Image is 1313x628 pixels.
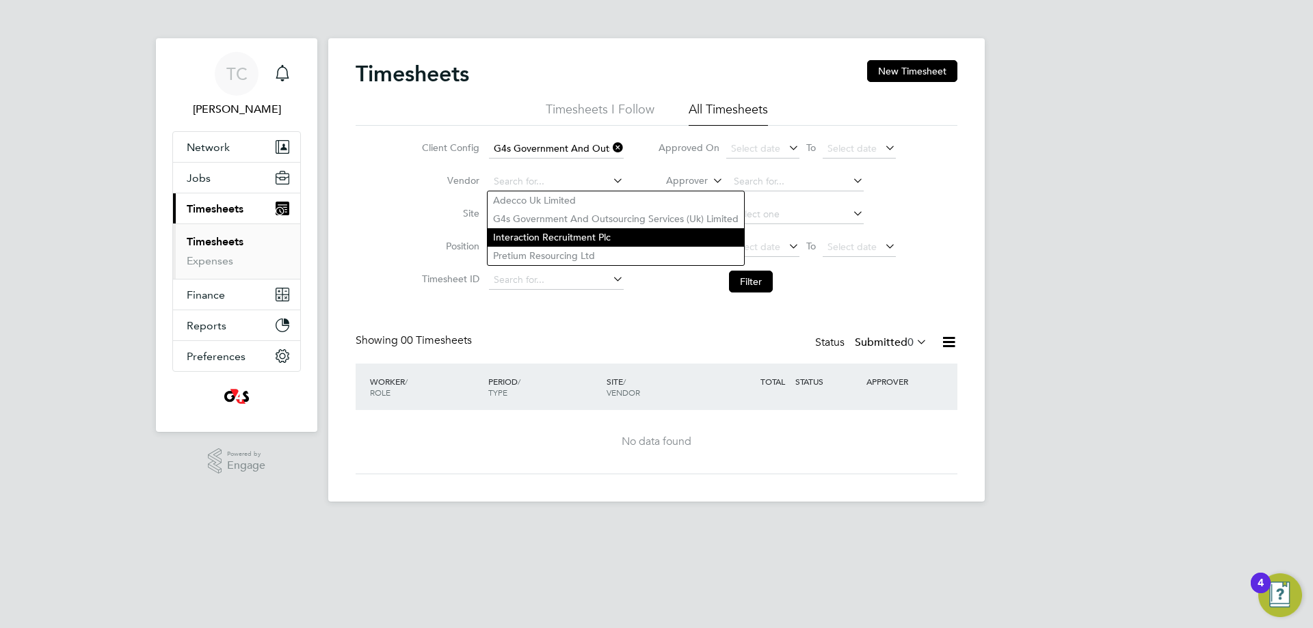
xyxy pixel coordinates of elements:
[173,163,300,193] button: Jobs
[489,172,624,191] input: Search for...
[488,228,744,247] li: Interaction Recruitment Plc
[760,376,785,387] span: TOTAL
[370,387,390,398] span: ROLE
[418,273,479,285] label: Timesheet ID
[489,271,624,290] input: Search for...
[488,210,744,228] li: G4s Government And Outsourcing Services (Uk) Limited
[418,141,479,154] label: Client Config
[907,336,914,349] span: 0
[855,336,927,349] label: Submitted
[489,139,624,159] input: Search for...
[356,60,469,87] h2: Timesheets
[187,202,243,215] span: Timesheets
[792,369,863,394] div: STATUS
[827,241,877,253] span: Select date
[173,310,300,340] button: Reports
[227,460,265,472] span: Engage
[658,141,719,154] label: Approved On
[731,142,780,154] span: Select date
[689,101,768,126] li: All Timesheets
[729,172,864,191] input: Search for...
[220,385,253,407] img: g4s4-logo-retina.png
[729,205,864,224] input: Select one
[418,174,479,187] label: Vendor
[356,333,475,348] div: Showing
[172,52,301,118] a: TC[PERSON_NAME]
[802,139,820,156] span: To
[623,376,626,387] span: /
[173,223,300,279] div: Timesheets
[187,288,225,301] span: Finance
[227,448,265,460] span: Powered by
[172,101,301,118] span: Tori Chambers
[208,448,266,474] a: Powered byEngage
[815,333,930,353] div: Status
[187,319,226,332] span: Reports
[156,38,317,432] nav: Main navigation
[187,350,246,363] span: Preferences
[226,65,248,83] span: TC
[187,235,243,248] a: Timesheets
[418,240,479,252] label: Position
[488,387,507,398] span: TYPE
[401,333,472,347] span: 00 Timesheets
[173,279,300,310] button: Finance
[802,237,820,255] span: To
[731,241,780,253] span: Select date
[187,172,211,185] span: Jobs
[173,193,300,223] button: Timesheets
[646,174,708,188] label: Approver
[172,385,301,407] a: Go to home page
[367,369,485,405] div: WORKER
[418,207,479,219] label: Site
[405,376,408,387] span: /
[488,247,744,265] li: Pretium Resourcing Ltd
[603,369,721,405] div: SITE
[827,142,877,154] span: Select date
[488,191,744,210] li: Adecco Uk Limited
[369,435,944,449] div: No data found
[546,101,654,126] li: Timesheets I Follow
[485,369,603,405] div: PERIOD
[863,369,934,394] div: APPROVER
[729,271,773,292] button: Filter
[187,254,233,267] a: Expenses
[1258,583,1264,601] div: 4
[1258,573,1302,617] button: Open Resource Center, 4 new notifications
[173,132,300,162] button: Network
[867,60,957,82] button: New Timesheet
[607,387,640,398] span: VENDOR
[518,376,520,387] span: /
[173,341,300,371] button: Preferences
[187,141,230,154] span: Network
